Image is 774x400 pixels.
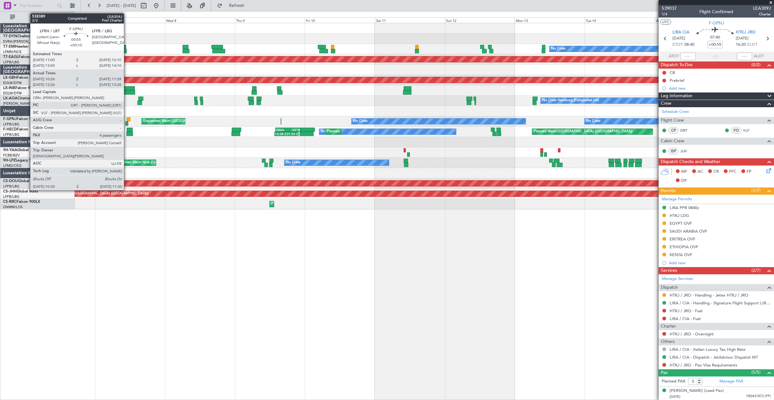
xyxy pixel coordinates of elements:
[3,50,22,54] a: LFMN/NCE
[670,244,698,250] div: ETHIOPIA OVF
[681,169,687,175] span: MF
[751,187,761,194] span: (1/7)
[165,17,235,23] div: Wed 8
[681,178,687,184] span: DP
[662,276,693,282] a: Manage Services
[542,96,599,105] div: No Crew Hamburg (Fuhlsbuttel Intl)
[729,169,736,175] span: FFC
[668,148,679,155] div: ISP
[731,127,741,134] div: FO
[3,86,53,90] a: LX-INBFalcon 900EX EASy II
[661,187,676,195] span: Permits
[751,267,761,274] span: (2/7)
[662,12,677,17] span: 1/4
[747,42,757,48] span: ELDT
[3,179,18,183] span: CS-DOU
[670,252,692,257] div: KENYA OVF
[276,128,288,132] div: ZBAA
[709,20,724,26] span: F-GPNJ
[3,55,19,59] span: T7-EAGL
[3,184,19,189] a: LFPB/LBG
[375,17,445,23] div: Sat 11
[736,42,746,48] span: 16:20
[445,17,515,23] div: Sun 12
[551,44,565,54] div: No Crew
[305,17,375,23] div: Fri 10
[672,29,689,36] span: LIRA CIA
[670,221,692,226] div: EGYPT OVF
[660,19,671,25] button: UTC
[3,159,16,162] span: 9H-LPZ
[670,394,680,399] span: [DATE]
[736,29,755,36] span: HTKJ JRO
[753,12,771,17] span: Charter
[680,148,694,154] a: JUV
[668,127,679,134] div: CP
[670,362,737,368] a: HTKJ / JRO - Pax Visa Requirements
[224,3,250,8] span: Refresh
[662,378,685,385] label: Planned PAX
[670,70,675,75] div: CB
[3,60,19,65] a: LFPB/LBG
[271,199,336,209] div: Planned Maint Lagos ([PERSON_NAME])
[3,132,19,137] a: LFPB/LBG
[719,378,743,385] a: Manage PAX
[662,196,692,203] a: Manage Permits
[235,17,305,23] div: Thu 9
[661,61,692,69] span: Dispatch To-Dos
[586,117,601,126] div: No Crew
[669,86,771,91] div: Add new
[3,205,23,209] a: DNMM/LOS
[672,42,683,48] span: ETOT
[661,138,684,145] span: Cabin Crew
[3,163,21,168] a: LFMD/CEQ
[670,213,689,218] div: HTKJ LDG
[661,284,678,291] span: Dispatch
[214,1,252,11] button: Refresh
[3,190,38,193] a: CS-JHHGlobal 6000
[3,148,39,152] a: 9H-YAAGlobal 5000
[754,53,764,60] span: ALDT
[3,200,17,204] span: CS-RRC
[670,308,702,313] a: HTKJ / JRO - Fuel
[670,316,701,321] a: LIRA / CIA - Fuel
[3,45,41,49] a: T7-EMIHawker 900XP
[661,369,668,376] span: Pax
[751,61,761,68] span: (0/2)
[680,128,694,133] a: DRT
[670,300,771,306] a: LIRA / CIA - Handling - Signature Flight Support LIRA / CIA
[670,331,714,337] a: HTKJ / JRO - Overnight
[670,236,695,242] div: ERITREA OVF
[3,159,36,162] a: 9H-LPZLegacy 500
[327,127,426,136] div: Planned Maint [GEOGRAPHIC_DATA] ([GEOGRAPHIC_DATA])
[684,42,694,48] span: 08:40
[3,128,17,131] span: F-HECD
[669,260,771,266] div: Add new
[3,97,18,100] span: LX-AOA
[661,323,676,330] span: Charter
[669,53,679,60] span: ATOT
[534,127,633,136] div: Planned Maint [GEOGRAPHIC_DATA] ([GEOGRAPHIC_DATA])
[7,12,68,22] button: All Aircraft
[3,101,40,106] a: [PERSON_NAME]/QSA
[50,189,149,198] div: Planned Maint [GEOGRAPHIC_DATA] ([GEOGRAPHIC_DATA])
[3,76,34,80] a: LX-GBHFalcon 7X
[288,128,300,132] div: UGTB
[321,127,335,136] div: No Crew
[699,8,733,15] div: Flight Confirmed
[746,394,771,399] span: YB0431873 (PP)
[3,194,19,199] a: LFPB/LBG
[16,15,66,19] span: All Aircraft
[655,17,724,23] div: Wed 15
[661,100,671,107] span: Crew
[3,179,39,183] a: CS-DOUGlobal 6500
[95,17,165,23] div: Tue 7
[670,347,745,352] a: LIRA / CIA - Italian Luxury Tax High Rate
[76,13,87,18] div: [DATE]
[107,3,136,8] span: [DATE] - [DATE]
[662,109,689,115] a: Schedule Crew
[661,117,684,124] span: Flight Crew
[585,17,655,23] div: Tue 14
[710,34,720,41] span: 07:40
[697,169,703,175] span: AC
